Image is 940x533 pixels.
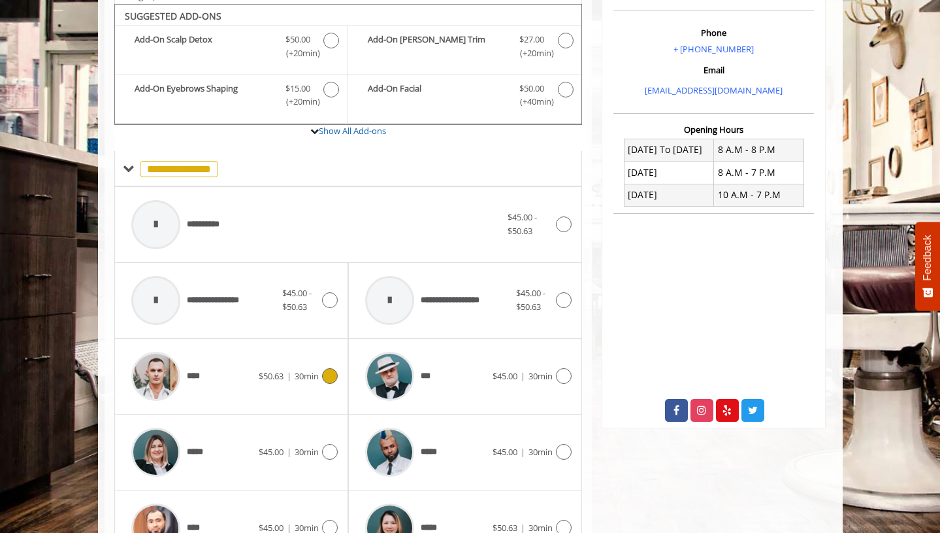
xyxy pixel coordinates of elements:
span: | [521,370,525,382]
span: (+20min ) [278,95,317,109]
span: Feedback [922,235,933,281]
span: 30min [295,370,319,382]
label: Add-On Beard Trim [355,33,575,63]
b: Add-On [PERSON_NAME] Trim [368,33,506,60]
span: $27.00 [519,33,544,46]
span: 30min [295,446,319,458]
h3: Phone [617,28,811,37]
a: + [PHONE_NUMBER] [673,43,754,55]
h3: Opening Hours [613,125,814,134]
span: $45.00 [493,370,517,382]
label: Add-On Eyebrows Shaping [122,82,341,112]
span: $50.00 [285,33,310,46]
span: $50.63 [259,370,284,382]
a: Show All Add-ons [319,125,386,137]
span: $50.00 [519,82,544,95]
td: 8 A.M - 7 P.M [714,162,804,184]
span: $15.00 [285,82,310,95]
td: [DATE] [624,162,714,184]
div: The Made Man Haircut Add-onS [114,4,583,126]
td: [DATE] [624,184,714,206]
b: Add-On Facial [368,82,506,109]
h3: Email [617,65,811,75]
span: $45.00 - $50.63 [516,287,545,313]
td: 10 A.M - 7 P.M [714,184,804,206]
span: | [521,446,525,458]
label: Add-On Facial [355,82,575,112]
span: | [287,370,291,382]
span: $45.00 [493,446,517,458]
span: (+40min ) [512,95,551,109]
label: Add-On Scalp Detox [122,33,341,63]
span: (+20min ) [512,46,551,60]
td: [DATE] To [DATE] [624,139,714,161]
b: Add-On Scalp Detox [135,33,272,60]
span: 30min [528,446,553,458]
button: Feedback - Show survey [915,222,940,311]
td: 8 A.M - 8 P.M [714,139,804,161]
span: $45.00 - $50.63 [508,211,537,237]
span: $45.00 - $50.63 [282,287,312,313]
b: SUGGESTED ADD-ONS [125,10,221,22]
span: | [287,446,291,458]
b: Add-On Eyebrows Shaping [135,82,272,109]
span: 30min [528,370,553,382]
a: [EMAIL_ADDRESS][DOMAIN_NAME] [645,84,783,96]
span: (+20min ) [278,46,317,60]
span: $45.00 [259,446,284,458]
